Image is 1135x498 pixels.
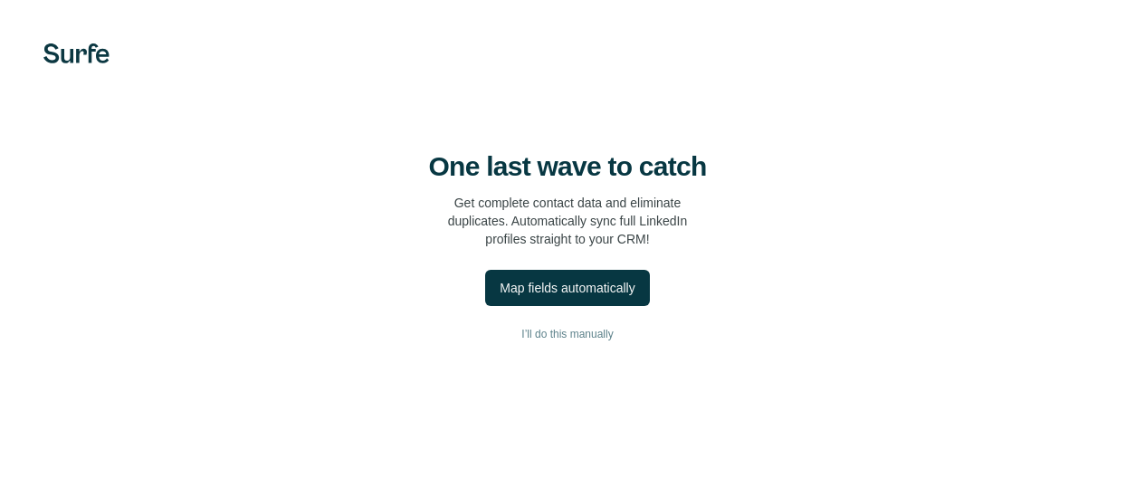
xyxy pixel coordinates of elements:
[43,43,110,63] img: Surfe's logo
[36,321,1099,348] button: I’ll do this manually
[521,326,613,342] span: I’ll do this manually
[448,194,688,248] p: Get complete contact data and eliminate duplicates. Automatically sync full LinkedIn profiles str...
[485,270,649,306] button: Map fields automatically
[500,279,634,297] div: Map fields automatically
[429,150,707,183] h4: One last wave to catch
